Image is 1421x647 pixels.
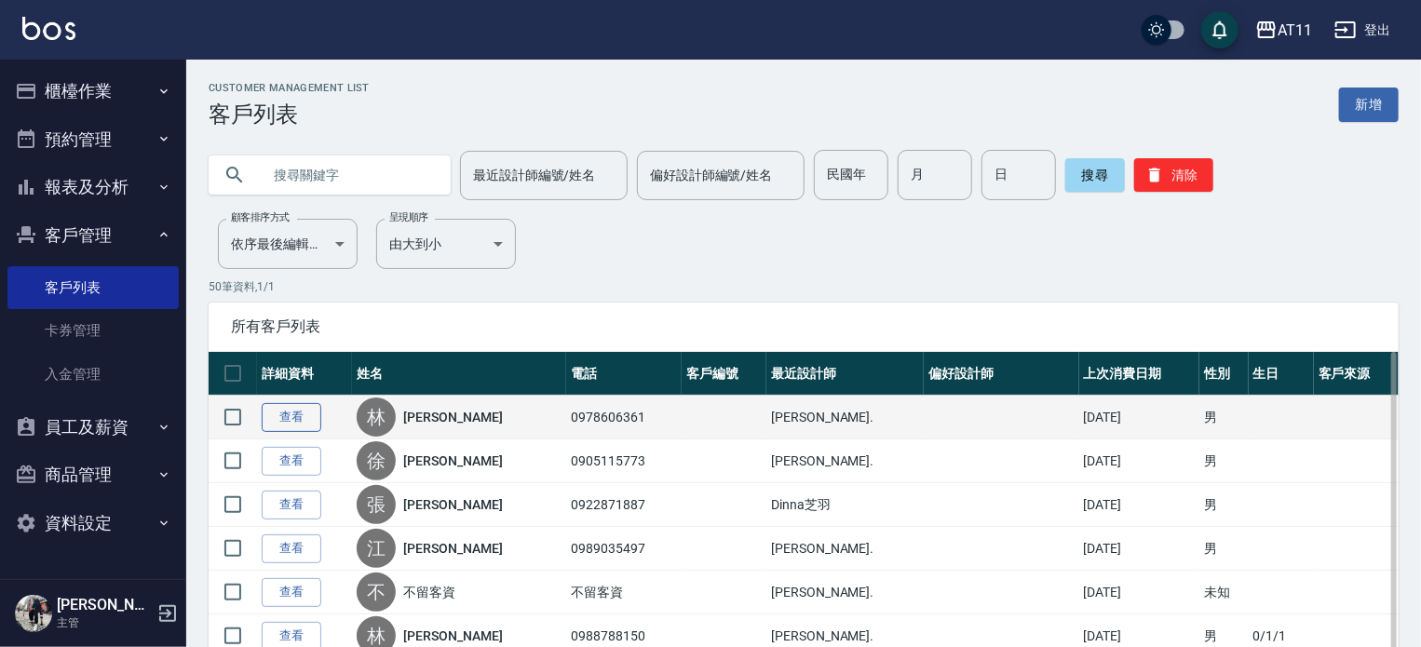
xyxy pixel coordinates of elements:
[22,17,75,40] img: Logo
[352,352,566,396] th: 姓名
[1339,88,1399,122] a: 新增
[1079,439,1200,483] td: [DATE]
[566,571,682,614] td: 不留客資
[357,485,396,524] div: 張
[7,309,179,352] a: 卡券管理
[1079,571,1200,614] td: [DATE]
[218,219,358,269] div: 依序最後編輯時間
[7,451,179,499] button: 商品管理
[1199,396,1248,439] td: 男
[1199,571,1248,614] td: 未知
[403,452,502,470] a: [PERSON_NAME]
[357,398,396,437] div: 林
[1134,158,1213,192] button: 清除
[1327,13,1399,47] button: 登出
[682,352,766,396] th: 客戶編號
[231,317,1376,336] span: 所有客戶列表
[403,408,502,426] a: [PERSON_NAME]
[1278,19,1312,42] div: AT11
[15,595,52,632] img: Person
[1249,352,1314,396] th: 生日
[766,527,924,571] td: [PERSON_NAME].
[403,495,502,514] a: [PERSON_NAME]
[1079,396,1200,439] td: [DATE]
[1199,483,1248,527] td: 男
[262,403,321,432] a: 查看
[566,527,682,571] td: 0989035497
[1199,527,1248,571] td: 男
[7,211,179,260] button: 客戶管理
[357,441,396,480] div: 徐
[766,439,924,483] td: [PERSON_NAME].
[389,210,428,224] label: 呈現順序
[7,163,179,211] button: 報表及分析
[262,578,321,607] a: 查看
[376,219,516,269] div: 由大到小
[403,583,455,601] a: 不留客資
[262,534,321,563] a: 查看
[357,573,396,612] div: 不
[262,447,321,476] a: 查看
[1201,11,1238,48] button: save
[1079,483,1200,527] td: [DATE]
[1199,439,1248,483] td: 男
[7,266,179,309] a: 客戶列表
[357,529,396,568] div: 江
[566,352,682,396] th: 電話
[7,353,179,396] a: 入金管理
[1314,352,1399,396] th: 客戶來源
[403,539,502,558] a: [PERSON_NAME]
[566,483,682,527] td: 0922871887
[231,210,290,224] label: 顧客排序方式
[7,403,179,452] button: 員工及薪資
[766,571,924,614] td: [PERSON_NAME].
[1079,527,1200,571] td: [DATE]
[766,396,924,439] td: [PERSON_NAME].
[57,596,152,614] h5: [PERSON_NAME].
[403,627,502,645] a: [PERSON_NAME]
[766,352,924,396] th: 最近設計師
[7,67,179,115] button: 櫃檯作業
[1248,11,1319,49] button: AT11
[1079,352,1200,396] th: 上次消費日期
[261,150,436,200] input: 搜尋關鍵字
[566,439,682,483] td: 0905115773
[1199,352,1248,396] th: 性別
[7,115,179,164] button: 預約管理
[924,352,1078,396] th: 偏好設計師
[566,396,682,439] td: 0978606361
[209,82,370,94] h2: Customer Management List
[57,614,152,631] p: 主管
[766,483,924,527] td: Dinna芝羽
[7,499,179,547] button: 資料設定
[1065,158,1125,192] button: 搜尋
[257,352,352,396] th: 詳細資料
[209,278,1399,295] p: 50 筆資料, 1 / 1
[262,491,321,519] a: 查看
[209,101,370,128] h3: 客戶列表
